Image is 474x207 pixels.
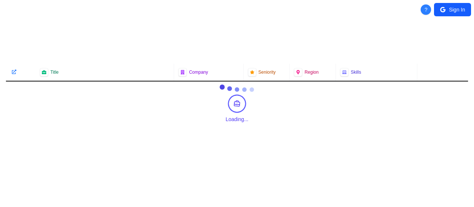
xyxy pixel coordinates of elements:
span: Title [50,69,59,75]
span: Seniority [258,69,276,75]
span: Region [304,69,318,75]
button: About Techjobs [421,4,431,15]
span: ? [425,6,428,13]
div: Loading... [226,116,248,123]
span: Company [189,69,208,75]
button: Sign In [434,3,471,16]
span: Skills [351,69,361,75]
